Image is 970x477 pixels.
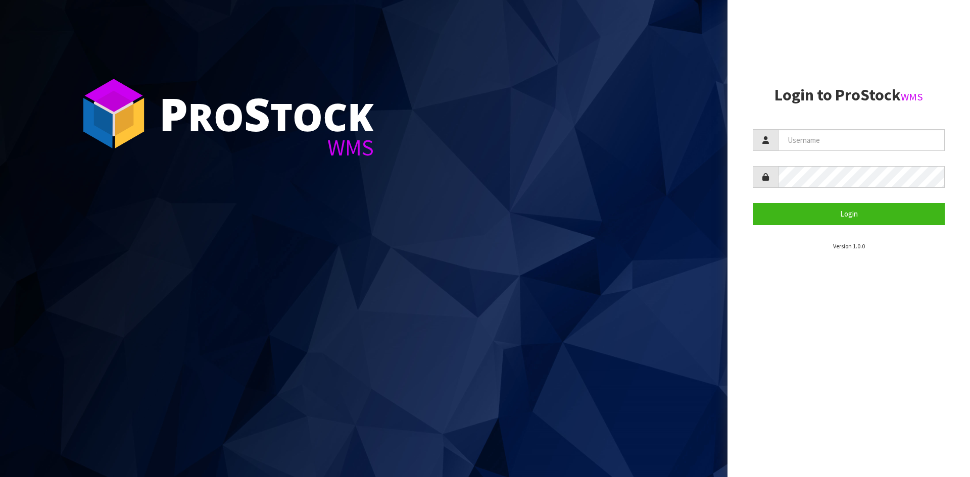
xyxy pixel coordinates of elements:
[159,83,188,144] span: P
[753,203,945,225] button: Login
[159,91,374,136] div: ro tock
[833,242,865,250] small: Version 1.0.0
[901,90,923,103] small: WMS
[76,76,152,151] img: ProStock Cube
[159,136,374,159] div: WMS
[244,83,270,144] span: S
[753,86,945,104] h2: Login to ProStock
[778,129,945,151] input: Username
